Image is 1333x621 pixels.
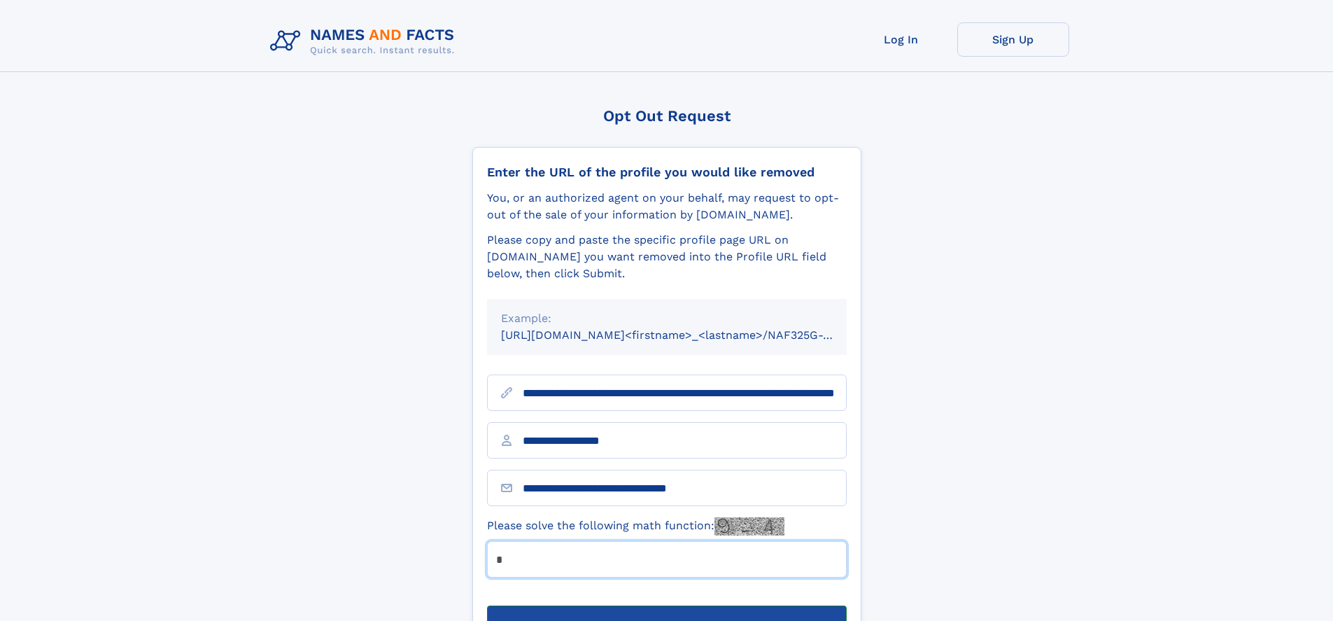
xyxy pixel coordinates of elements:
[487,165,847,180] div: Enter the URL of the profile you would like removed
[487,232,847,282] div: Please copy and paste the specific profile page URL on [DOMAIN_NAME] you want removed into the Pr...
[501,328,873,342] small: [URL][DOMAIN_NAME]<firstname>_<lastname>/NAF325G-xxxxxxxx
[472,107,861,125] div: Opt Out Request
[487,190,847,223] div: You, or an authorized agent on your behalf, may request to opt-out of the sale of your informatio...
[501,310,833,327] div: Example:
[957,22,1069,57] a: Sign Up
[265,22,466,60] img: Logo Names and Facts
[487,517,784,536] label: Please solve the following math function:
[845,22,957,57] a: Log In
